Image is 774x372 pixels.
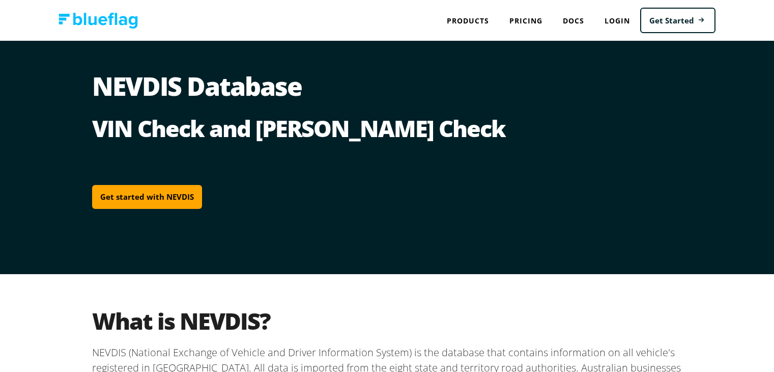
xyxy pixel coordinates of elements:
[59,13,138,29] img: Blue Flag logo
[92,307,682,335] h2: What is NEVDIS?
[92,185,202,209] a: Get started with NEVDIS
[437,10,499,31] div: Products
[594,10,640,31] a: Login to Blue Flag application
[640,8,715,34] a: Get Started
[499,10,553,31] a: Pricing
[92,73,682,114] h1: NEVDIS Database
[92,114,682,142] h2: VIN Check and [PERSON_NAME] Check
[553,10,594,31] a: Docs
